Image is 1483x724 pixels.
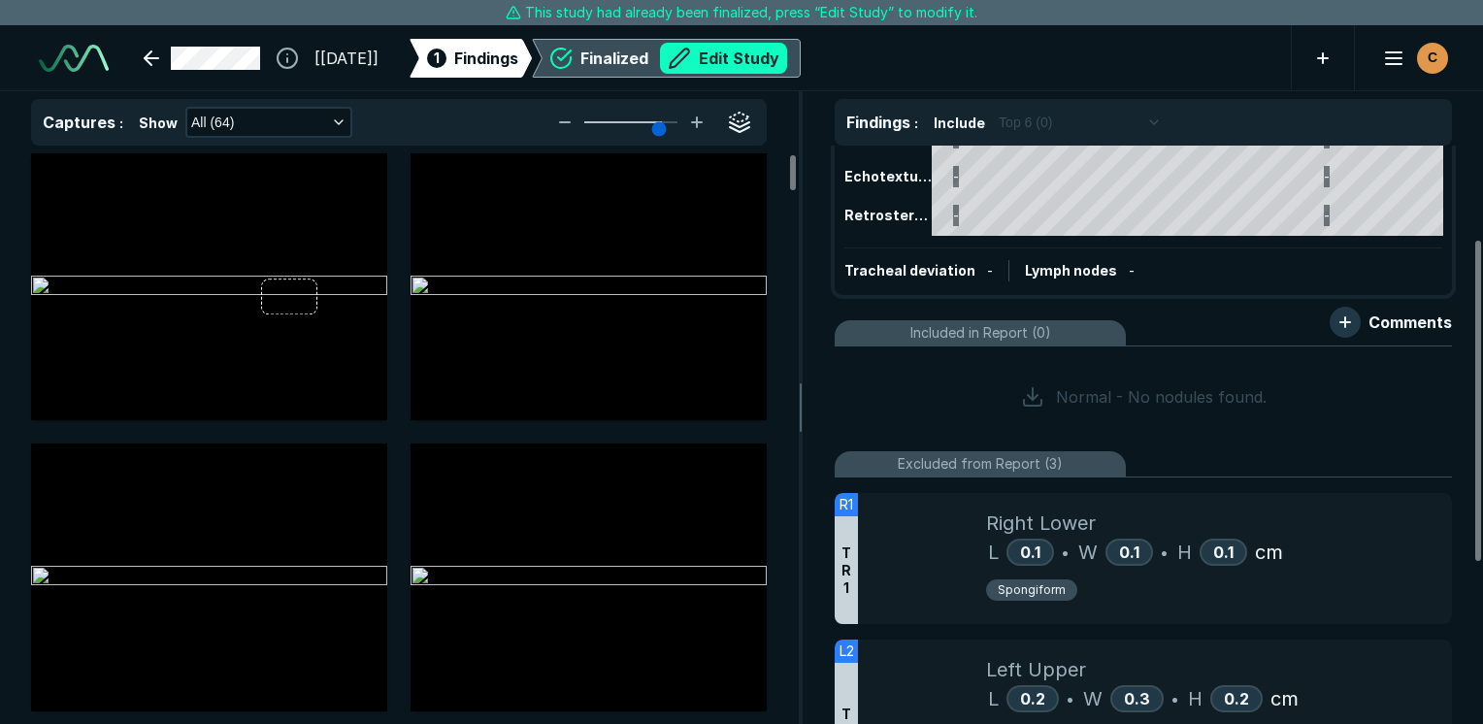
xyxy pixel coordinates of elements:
span: Tracheal deviation [844,262,975,279]
span: Left Upper [986,655,1086,684]
span: Include [934,113,985,133]
span: - [987,262,993,279]
span: • [1062,541,1069,564]
img: ca9c36b6-f08d-46ce-94f3-d1cb9db4243a [411,276,767,299]
img: See-Mode Logo [39,45,109,72]
span: Included in Report (0) [910,322,1051,344]
button: avatar-name [1370,39,1452,78]
span: Lymph nodes [1025,262,1117,279]
span: T R 1 [841,544,851,597]
span: 0.1 [1119,543,1139,562]
img: c79e94cb-76b7-40ef-91fa-37e3948c24ac [31,566,387,589]
span: : [119,115,123,131]
img: f7ee6848-f46d-4459-aa54-cf4fd90adb88 [411,566,767,589]
span: H [1177,538,1192,567]
span: 0.3 [1124,689,1150,708]
span: 0.2 [1020,689,1045,708]
span: Right Lower [986,509,1096,538]
span: This study had already been finalized, press “Edit Study” to modify it. [525,2,977,23]
span: 0.1 [1020,543,1040,562]
span: Excluded from Report (3) [898,453,1063,475]
button: Edit Study [660,43,787,74]
span: W [1083,684,1103,713]
div: R1TR1Right LowerL0.1•W0.1•H0.1cmSpongiform [835,493,1452,624]
span: Findings [454,47,518,70]
span: Captures [43,113,115,132]
div: avatar-name [1417,43,1448,74]
span: 0.1 [1213,543,1234,562]
span: Top 6 (0) [999,112,1052,133]
span: L2 [840,641,854,662]
span: • [1161,541,1168,564]
div: Finalized [580,43,787,74]
span: H [1188,684,1203,713]
span: - [1129,262,1135,279]
span: All (64) [191,112,234,133]
span: C [1428,48,1437,68]
img: 01ba6f00-e712-43e3-90e7-5f5cfe5eabf4 [31,276,387,299]
span: 1 [434,48,440,68]
div: 1Findings [410,39,532,78]
span: Findings [846,113,910,132]
span: • [1067,687,1073,710]
a: See-Mode Logo [31,37,116,80]
span: 0.2 [1224,689,1249,708]
span: cm [1270,684,1299,713]
li: Excluded from Report (3) [835,451,1452,477]
span: W [1078,538,1098,567]
span: L [988,538,999,567]
span: • [1171,687,1178,710]
span: Comments [1368,311,1452,334]
span: Show [139,113,178,133]
span: : [914,115,918,131]
span: R1 [840,494,853,515]
span: Normal - No nodules found. [1056,385,1267,409]
span: cm [1255,538,1283,567]
span: Spongiform [998,581,1066,599]
span: L [988,684,999,713]
span: [[DATE]] [314,47,379,70]
div: FinalizedEdit Study [532,39,801,78]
